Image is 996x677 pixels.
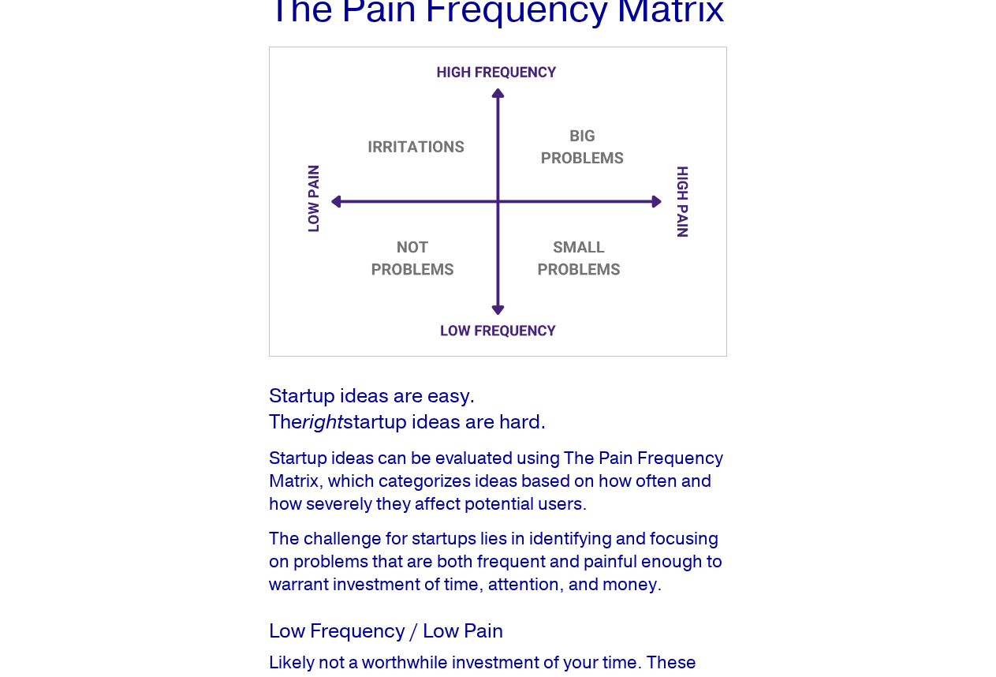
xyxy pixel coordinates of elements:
p: The challenge for startups lies in identifying and focusing on problems that are both frequent an... [269,528,727,596]
em: right [302,410,343,435]
p: Startup ideas can be evaluated using The Pain Frequency Matrix, which categorizes ideas based on ... [269,447,727,515]
h3: Low Frequency / Low Pain [269,621,727,642]
p: Startup ideas are easy. The startup ideas are hard. [269,383,727,435]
